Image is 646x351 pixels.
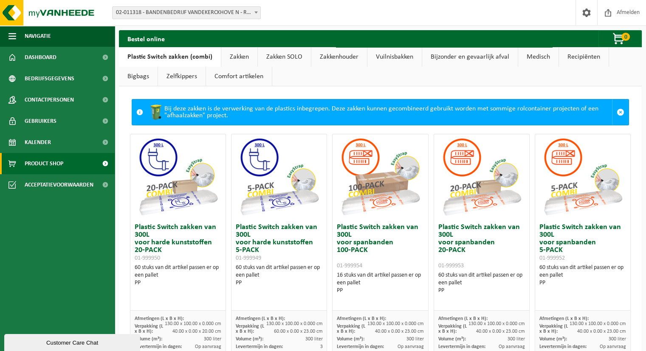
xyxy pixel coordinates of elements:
[508,337,525,342] span: 300 liter
[337,224,423,269] h3: Plastic Switch zakken van 300L voor spanbanden 100-PACK
[540,134,625,219] img: 01-999952
[119,47,221,67] a: Plastic Switch zakken (combi)
[600,344,626,349] span: Op aanvraag
[236,224,322,262] h3: Plastic Switch zakken van 300L voor harde kunststoffen 5-PACK
[135,324,163,334] span: Verpakking (L x B x H):
[25,68,74,89] span: Bedrijfsgegevens
[25,25,51,47] span: Navigatie
[266,321,322,326] span: 130.00 x 100.00 x 0.000 cm
[468,321,525,326] span: 130.00 x 100.00 x 0.000 cm
[236,344,283,349] span: Levertermijn in dagen:
[337,287,423,294] div: PP
[135,264,221,287] div: 60 stuks van dit artikel passen er op een pallet
[320,344,322,349] span: 3
[559,47,609,67] a: Recipiënten
[25,47,56,68] span: Dashboard
[438,316,488,321] span: Afmetingen (L x B x H):
[195,344,221,349] span: Op aanvraag
[112,6,261,19] span: 02-011318 - BANDENBEDRIJF VANDEKERCKHOVE N - REKKEM
[305,337,322,342] span: 300 liter
[422,47,518,67] a: Bijzonder en gevaarlijk afval
[147,99,612,125] div: Bij deze zakken is de verwerking van de plastics inbegrepen. Deze zakken kunnen gecombineerd gebr...
[438,337,466,342] span: Volume (m³):
[539,255,565,261] span: 01-999952
[337,263,362,269] span: 01-999954
[499,344,525,349] span: Op aanvraag
[337,272,423,294] div: 16 stuks van dit artikel passen er op een pallet
[135,134,220,219] img: 01-999950
[236,264,322,287] div: 60 stuks van dit artikel passen er op een pallet
[539,337,567,342] span: Volume (m³):
[337,337,364,342] span: Volume (m³):
[577,329,626,334] span: 40.00 x 0.00 x 23.00 cm
[237,134,322,219] img: 01-999949
[438,224,525,269] h3: Plastic Switch zakken van 300L voor spanbanden 20-PACK
[119,30,173,47] h2: Bestel online
[25,110,56,132] span: Gebruikers
[476,329,525,334] span: 40.00 x 0.00 x 23.00 cm
[609,337,626,342] span: 300 liter
[539,316,589,321] span: Afmetingen (L x B x H):
[367,47,422,67] a: Vuilnisbakken
[438,263,464,269] span: 01-999953
[539,224,626,262] h3: Plastic Switch zakken van 300L voor spanbanden 5-PACK
[135,255,160,261] span: 01-999950
[612,99,629,125] a: Sluit melding
[236,337,263,342] span: Volume (m³):
[236,255,261,261] span: 01-999949
[406,337,424,342] span: 300 liter
[135,337,162,342] span: Volume (m³):
[311,47,367,67] a: Zakkenhouder
[539,344,587,349] span: Levertermijn in dagen:
[258,47,311,67] a: Zakken SOLO
[438,287,525,294] div: PP
[375,329,424,334] span: 40.00 x 0.00 x 23.00 cm
[539,279,626,287] div: PP
[158,67,206,86] a: Zelfkippers
[398,344,424,349] span: Op aanvraag
[4,332,142,351] iframe: chat widget
[25,132,51,153] span: Kalender
[113,7,260,19] span: 02-011318 - BANDENBEDRIJF VANDEKERCKHOVE N - REKKEM
[338,134,423,219] img: 01-999954
[172,329,221,334] span: 40.00 x 0.00 x 20.00 cm
[598,30,641,47] button: 0
[147,104,164,121] img: WB-0240-HPE-GN-50.png
[135,224,221,262] h3: Plastic Switch zakken van 300L voor harde kunststoffen 20-PACK
[539,324,568,334] span: Verpakking (L x B x H):
[438,344,485,349] span: Levertermijn in dagen:
[135,316,184,321] span: Afmetingen (L x B x H):
[206,67,272,86] a: Comfort artikelen
[236,316,285,321] span: Afmetingen (L x B x H):
[221,47,257,67] a: Zakken
[236,279,322,287] div: PP
[367,321,424,326] span: 130.00 x 100.00 x 0.000 cm
[25,153,63,174] span: Product Shop
[337,316,386,321] span: Afmetingen (L x B x H):
[274,329,322,334] span: 60.00 x 0.00 x 23.00 cm
[135,344,182,349] span: Levertermijn in dagen:
[204,337,221,342] span: 300 liter
[165,321,221,326] span: 130.00 x 100.00 x 0.000 cm
[539,264,626,287] div: 60 stuks van dit artikel passen er op een pallet
[25,89,74,110] span: Contactpersonen
[25,174,93,195] span: Acceptatievoorwaarden
[570,321,626,326] span: 130.00 x 100.00 x 0.000 cm
[518,47,559,67] a: Medisch
[236,324,264,334] span: Verpakking (L x B x H):
[337,324,365,334] span: Verpakking (L x B x H):
[135,279,221,287] div: PP
[337,344,384,349] span: Levertermijn in dagen:
[621,33,630,41] span: 0
[438,272,525,294] div: 60 stuks van dit artikel passen er op een pallet
[119,67,158,86] a: Bigbags
[439,134,524,219] img: 01-999953
[438,324,467,334] span: Verpakking (L x B x H):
